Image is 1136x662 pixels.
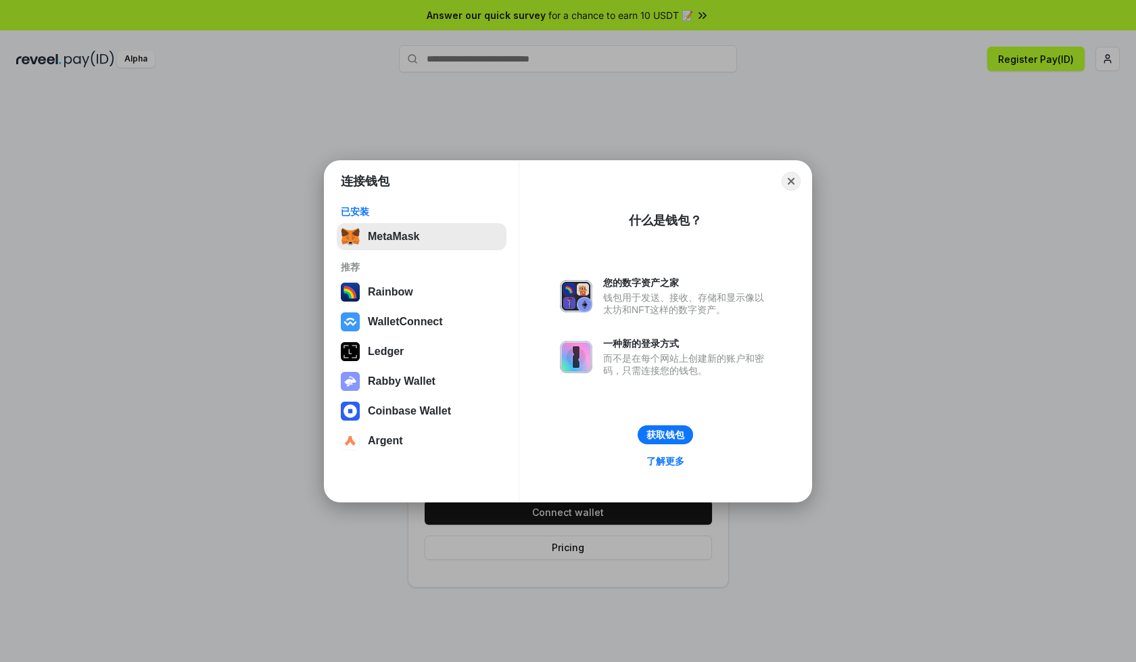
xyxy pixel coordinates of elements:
[629,212,702,229] div: 什么是钱包？
[603,337,771,350] div: 一种新的登录方式
[337,368,506,395] button: Rabby Wallet
[603,277,771,289] div: 您的数字资产之家
[337,223,506,250] button: MetaMask
[341,261,502,273] div: 推荐
[341,227,360,246] img: svg+xml,%3Csvg%20fill%3D%22none%22%20height%3D%2233%22%20viewBox%3D%220%200%2035%2033%22%20width%...
[341,372,360,391] img: svg+xml,%3Csvg%20xmlns%3D%22http%3A%2F%2Fwww.w3.org%2F2000%2Fsvg%22%20fill%3D%22none%22%20viewBox...
[337,398,506,425] button: Coinbase Wallet
[368,405,451,417] div: Coinbase Wallet
[368,231,419,243] div: MetaMask
[337,308,506,335] button: WalletConnect
[560,280,592,312] img: svg+xml,%3Csvg%20xmlns%3D%22http%3A%2F%2Fwww.w3.org%2F2000%2Fsvg%22%20fill%3D%22none%22%20viewBox...
[368,346,404,358] div: Ledger
[638,452,692,470] a: 了解更多
[337,279,506,306] button: Rainbow
[341,283,360,302] img: svg+xml,%3Csvg%20width%3D%22120%22%20height%3D%22120%22%20viewBox%3D%220%200%20120%20120%22%20fil...
[341,206,502,218] div: 已安装
[368,286,413,298] div: Rainbow
[341,312,360,331] img: svg+xml,%3Csvg%20width%3D%2228%22%20height%3D%2228%22%20viewBox%3D%220%200%2028%2028%22%20fill%3D...
[341,342,360,361] img: svg+xml,%3Csvg%20xmlns%3D%22http%3A%2F%2Fwww.w3.org%2F2000%2Fsvg%22%20width%3D%2228%22%20height%3...
[646,429,684,441] div: 获取钱包
[341,173,389,189] h1: 连接钱包
[638,425,693,444] button: 获取钱包
[368,316,443,328] div: WalletConnect
[603,291,771,316] div: 钱包用于发送、接收、存储和显示像以太坊和NFT这样的数字资产。
[341,431,360,450] img: svg+xml,%3Csvg%20width%3D%2228%22%20height%3D%2228%22%20viewBox%3D%220%200%2028%2028%22%20fill%3D...
[337,427,506,454] button: Argent
[368,435,403,447] div: Argent
[560,341,592,373] img: svg+xml,%3Csvg%20xmlns%3D%22http%3A%2F%2Fwww.w3.org%2F2000%2Fsvg%22%20fill%3D%22none%22%20viewBox...
[646,455,684,467] div: 了解更多
[782,172,801,191] button: Close
[341,402,360,421] img: svg+xml,%3Csvg%20width%3D%2228%22%20height%3D%2228%22%20viewBox%3D%220%200%2028%2028%22%20fill%3D...
[337,338,506,365] button: Ledger
[368,375,435,387] div: Rabby Wallet
[603,352,771,377] div: 而不是在每个网站上创建新的账户和密码，只需连接您的钱包。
